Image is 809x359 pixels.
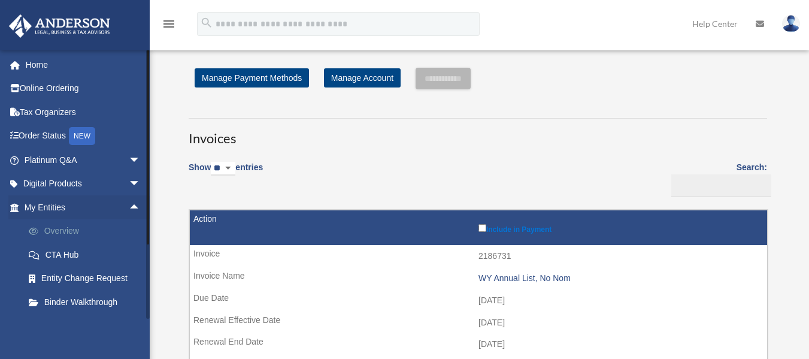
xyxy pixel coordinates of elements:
[189,160,263,188] label: Show entries
[200,16,213,29] i: search
[8,77,159,101] a: Online Ordering
[8,148,159,172] a: Platinum Q&Aarrow_drop_down
[8,100,159,124] a: Tax Organizers
[478,224,486,232] input: Include in Payment
[324,68,401,88] a: Manage Account
[189,118,767,148] h3: Invoices
[8,172,159,196] a: Digital Productsarrow_drop_down
[190,245,767,268] td: 2186731
[478,273,761,283] div: WY Annual List, No Nom
[162,21,176,31] a: menu
[211,162,235,176] select: Showentries
[69,127,95,145] div: NEW
[17,290,159,314] a: Binder Walkthrough
[8,124,159,149] a: Order StatusNEW
[129,148,153,173] span: arrow_drop_down
[667,160,767,197] label: Search:
[17,314,159,338] a: My Blueprint
[782,15,800,32] img: User Pic
[190,312,767,334] td: [DATE]
[129,195,153,220] span: arrow_drop_up
[5,14,114,38] img: Anderson Advisors Platinum Portal
[129,172,153,197] span: arrow_drop_down
[17,219,159,243] a: Overview
[195,68,309,88] a: Manage Payment Methods
[190,333,767,356] td: [DATE]
[17,243,159,267] a: CTA Hub
[478,222,761,234] label: Include in Payment
[162,17,176,31] i: menu
[671,174,771,197] input: Search:
[17,267,159,291] a: Entity Change Request
[8,195,159,219] a: My Entitiesarrow_drop_up
[8,53,159,77] a: Home
[190,289,767,312] td: [DATE]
